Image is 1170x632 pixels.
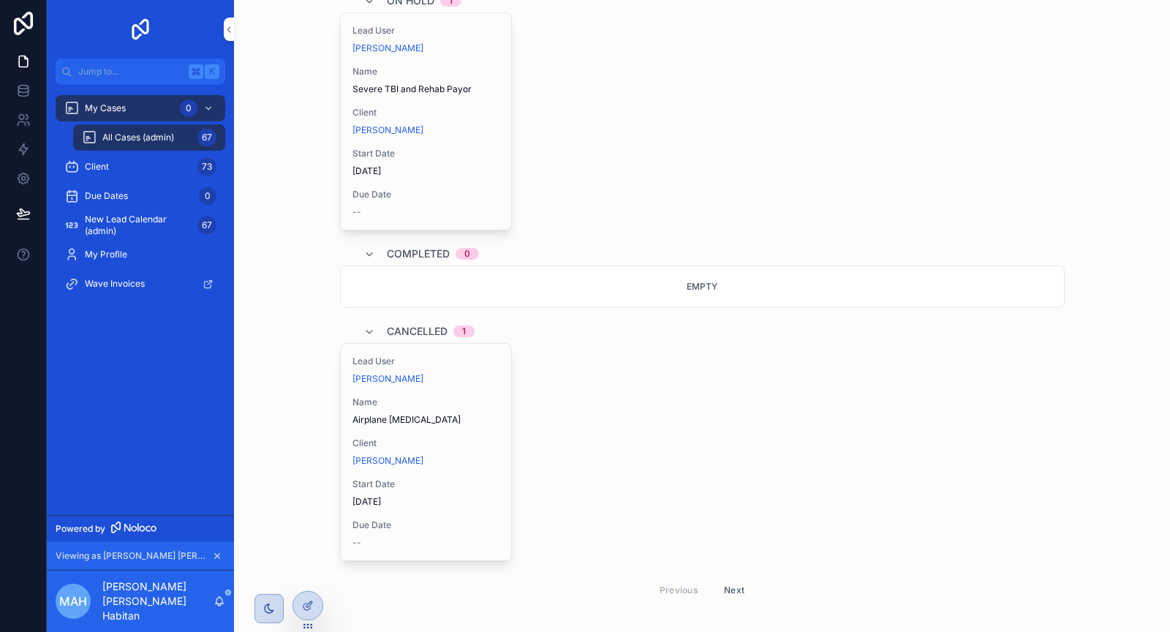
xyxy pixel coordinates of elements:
span: [DATE] [352,165,500,177]
span: Name [352,66,500,78]
span: Due Date [352,189,500,200]
span: Start Date [352,148,500,159]
span: All Cases (admin) [102,132,174,143]
span: Name [352,396,500,408]
span: Start Date [352,478,500,490]
span: My Profile [85,249,127,260]
span: Empty [687,281,717,292]
button: Jump to...K [56,59,225,85]
div: 67 [197,217,216,234]
div: 67 [197,129,216,146]
a: Due Dates0 [56,183,225,209]
span: -- [352,206,361,218]
span: Lead User [352,25,500,37]
div: scrollable content [47,85,234,316]
div: 0 [464,248,470,260]
div: 73 [197,158,216,176]
span: Lead User [352,355,500,367]
a: All Cases (admin)67 [73,124,225,151]
div: 0 [180,99,197,117]
p: [PERSON_NAME] [PERSON_NAME] Habitan [102,579,214,623]
a: [PERSON_NAME] [352,455,423,467]
div: 0 [199,187,216,205]
a: Client73 [56,154,225,180]
span: Cancelled [387,324,448,339]
a: Lead User[PERSON_NAME]NameAirplane [MEDICAL_DATA]Client[PERSON_NAME]Start Date[DATE]Due Date-- [340,343,513,561]
span: Client [352,437,500,449]
img: App logo [129,18,152,41]
a: Wave Invoices [56,271,225,297]
span: Viewing as [PERSON_NAME] [PERSON_NAME] [56,550,209,562]
a: My Cases0 [56,95,225,121]
a: [PERSON_NAME] [352,373,423,385]
span: Wave Invoices [85,278,145,290]
a: Powered by [47,515,234,542]
span: [DATE] [352,496,500,508]
span: Client [352,107,500,118]
span: Client [85,161,109,173]
span: Airplane [MEDICAL_DATA] [352,414,500,426]
span: Due Date [352,519,500,531]
a: My Profile [56,241,225,268]
div: 1 [462,326,466,337]
span: K [206,66,218,78]
button: Next [714,579,755,601]
span: My Cases [85,102,126,114]
span: MAH [59,592,87,610]
a: [PERSON_NAME] [352,124,423,136]
span: -- [352,537,361,549]
a: [PERSON_NAME] [352,42,423,54]
span: Powered by [56,523,105,535]
a: New Lead Calendar (admin)67 [56,212,225,238]
span: Due Dates [85,190,128,202]
a: Lead User[PERSON_NAME]NameSevere TBI and Rehab PayorClient[PERSON_NAME]Start Date[DATE]Due Date-- [340,12,513,230]
span: Completed [387,247,450,261]
span: Severe TBI and Rehab Payor [352,83,500,95]
span: Jump to... [78,66,183,78]
span: New Lead Calendar (admin) [85,214,192,237]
